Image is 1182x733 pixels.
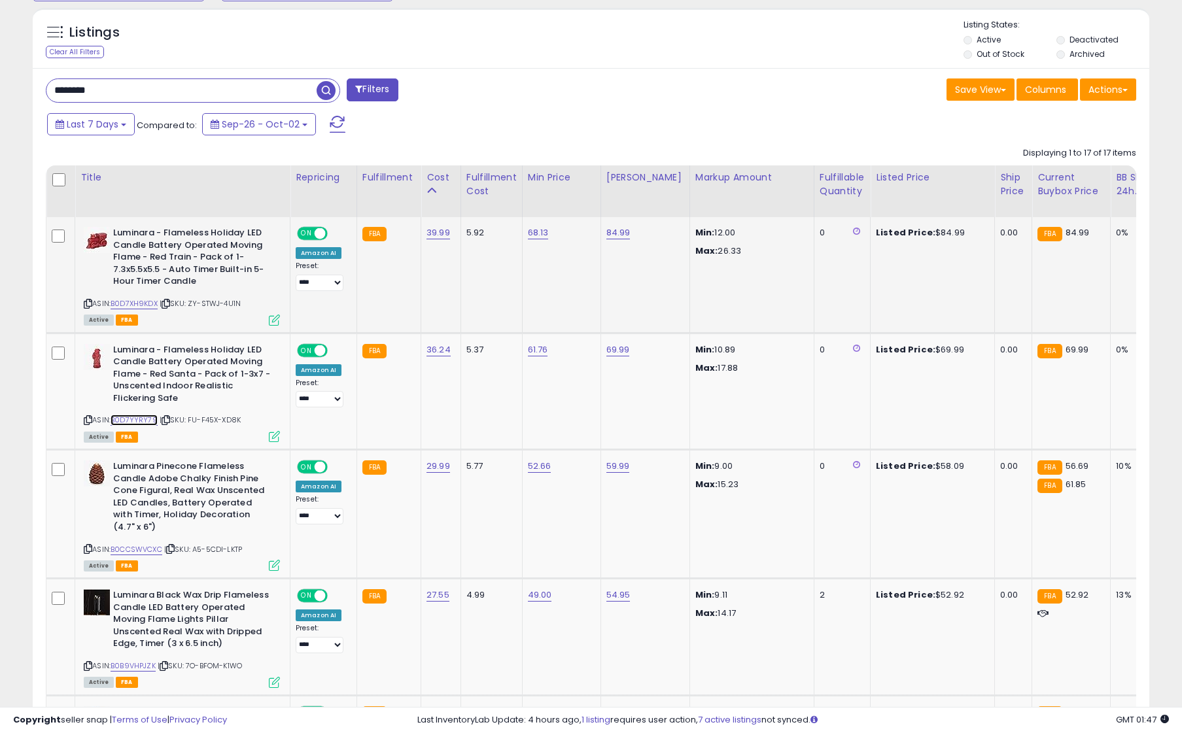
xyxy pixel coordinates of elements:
[426,171,455,184] div: Cost
[426,588,449,602] a: 27.55
[582,713,610,726] a: 1 listing
[296,364,341,376] div: Amazon AI
[296,171,351,184] div: Repricing
[362,171,415,184] div: Fulfillment
[695,362,804,374] p: 17.88
[528,226,549,239] a: 68.13
[362,227,387,241] small: FBA
[466,460,512,472] div: 5.77
[876,460,935,472] b: Listed Price:
[298,590,315,602] span: ON
[606,588,631,602] a: 54.95
[964,19,1149,31] p: Listing States:
[84,589,280,686] div: ASIN:
[820,589,860,601] div: 2
[137,119,197,131] span: Compared to:
[160,298,241,309] span: | SKU: ZY-STWJ-4U1N
[606,171,684,184] div: [PERSON_NAME]
[1025,83,1066,96] span: Columns
[13,714,227,726] div: seller snap | |
[113,344,272,408] b: Luminara - Flameless Holiday LED Candle Battery Operated Moving Flame - Red Santa - Pack of 1-3x7...
[111,660,156,672] a: B0B9VHPJZK
[84,227,280,324] div: ASIN:
[298,345,315,356] span: ON
[296,609,341,621] div: Amazon AI
[362,344,387,358] small: FBA
[876,343,935,356] b: Listed Price:
[1116,227,1159,239] div: 0%
[466,344,512,356] div: 5.37
[695,227,804,239] p: 12.00
[113,227,272,291] b: Luminara - Flameless Holiday LED Candle Battery Operated Moving Flame - Red Train - Pack of 1-7.3...
[466,171,517,198] div: Fulfillment Cost
[169,713,227,726] a: Privacy Policy
[695,343,715,356] strong: Min:
[695,226,715,239] strong: Min:
[695,245,804,257] p: 26.33
[113,460,272,536] b: Luminara Pinecone Flameless Candle Adobe Chalky Finish Pine Cone Figural, Real Wax Unscented LED ...
[695,245,718,257] strong: Max:
[84,460,110,486] img: 418MaZ+z2fL._SL40_.jpg
[111,544,162,555] a: B0CCSWVCXC
[977,34,1001,45] label: Active
[296,495,347,524] div: Preset:
[820,344,860,356] div: 0
[84,677,114,688] span: All listings currently available for purchase on Amazon
[298,228,315,239] span: ON
[362,460,387,475] small: FBA
[84,432,114,443] span: All listings currently available for purchase on Amazon
[977,48,1024,60] label: Out of Stock
[1080,78,1136,101] button: Actions
[296,262,347,291] div: Preset:
[1000,171,1026,198] div: Ship Price
[84,589,110,615] img: 31y45BsBWBL._SL40_.jpg
[84,560,114,571] span: All listings currently available for purchase on Amazon
[1066,478,1086,490] span: 61.85
[111,415,158,426] a: B0D7YYRY79
[158,660,242,671] span: | SKU: 7O-BFOM-K1WO
[84,344,280,441] div: ASIN:
[347,78,398,101] button: Filters
[111,298,158,309] a: B0D7XH9KDX
[1037,227,1062,241] small: FBA
[466,227,512,239] div: 5.92
[298,462,315,473] span: ON
[112,713,167,726] a: Terms of Use
[606,460,630,473] a: 59.99
[695,588,715,601] strong: Min:
[876,588,935,601] b: Listed Price:
[1069,48,1105,60] label: Archived
[1000,227,1022,239] div: 0.00
[528,460,551,473] a: 52.66
[222,118,300,131] span: Sep-26 - Oct-02
[876,344,984,356] div: $69.99
[1017,78,1078,101] button: Columns
[528,171,595,184] div: Min Price
[1023,147,1136,160] div: Displaying 1 to 17 of 17 items
[426,343,451,356] a: 36.24
[296,247,341,259] div: Amazon AI
[296,379,347,408] div: Preset:
[326,228,347,239] span: OFF
[116,315,138,326] span: FBA
[1116,344,1159,356] div: 0%
[47,113,135,135] button: Last 7 Days
[876,226,935,239] b: Listed Price:
[326,590,347,602] span: OFF
[1037,479,1062,493] small: FBA
[1066,343,1089,356] span: 69.99
[876,460,984,472] div: $58.09
[67,118,118,131] span: Last 7 Days
[1066,588,1089,601] span: 52.92
[202,113,316,135] button: Sep-26 - Oct-02
[1116,460,1159,472] div: 10%
[606,226,631,239] a: 84.99
[1000,460,1022,472] div: 0.00
[84,227,110,253] img: 41bKcNmx-mL._SL40_.jpg
[164,544,242,554] span: | SKU: A5-5CDI-LKTP
[1116,713,1169,726] span: 2025-10-10 01:47 GMT
[695,344,804,356] p: 10.89
[695,362,718,374] strong: Max:
[1066,226,1090,239] span: 84.99
[820,460,860,472] div: 0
